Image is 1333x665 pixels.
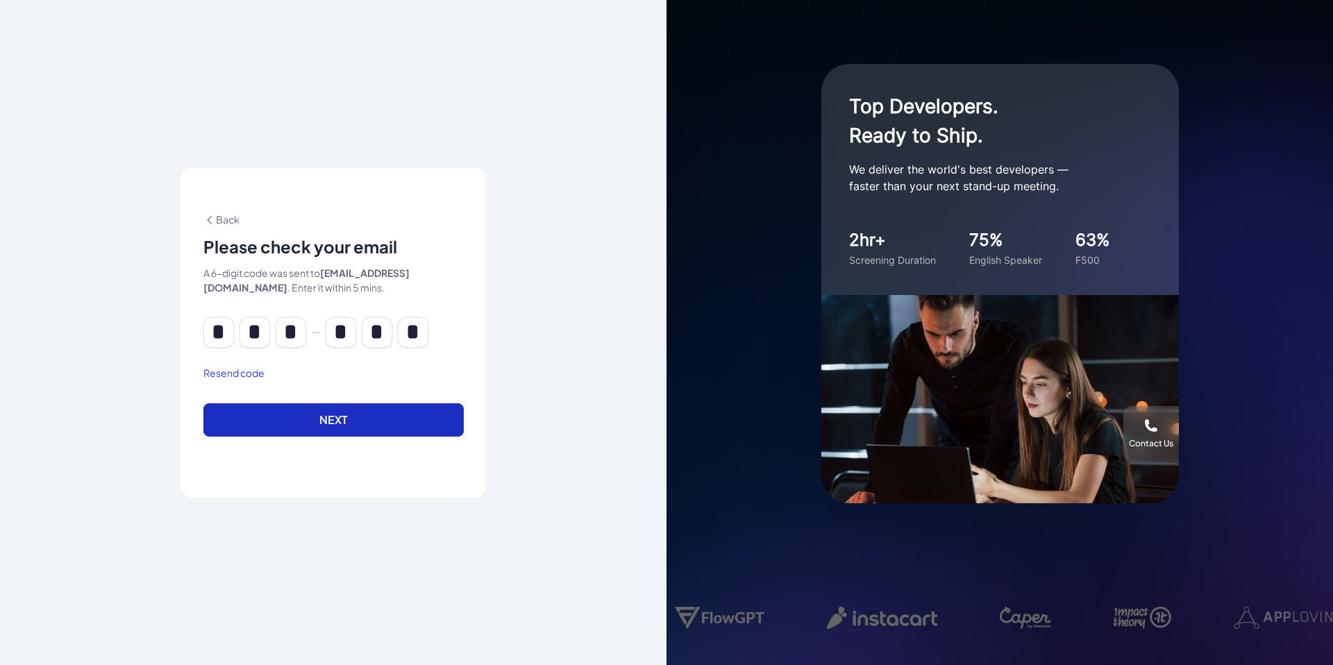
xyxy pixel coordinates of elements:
div: 75% [969,228,1042,253]
p: We deliver the world's best developers — faster than your next stand-up meeting. [849,161,1127,194]
span: Back [203,213,240,226]
button: Contact Us [1123,406,1179,462]
p: A 6-digit code was sent to . Enter it within 5 mins. [203,266,464,295]
div: 2hr+ [849,228,936,253]
p: Please check your email [203,235,464,258]
div: English Speaker [969,253,1042,267]
div: F500 [1075,253,1110,267]
div: Screening Duration [849,253,936,267]
div: 63% [1075,228,1110,253]
h1: Top Developers. Ready to Ship. [849,92,1127,150]
div: Contact Us [1129,438,1173,449]
strong: [EMAIL_ADDRESS][DOMAIN_NAME] [203,267,410,294]
button: Next [203,403,464,437]
button: Resend code [203,366,265,380]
